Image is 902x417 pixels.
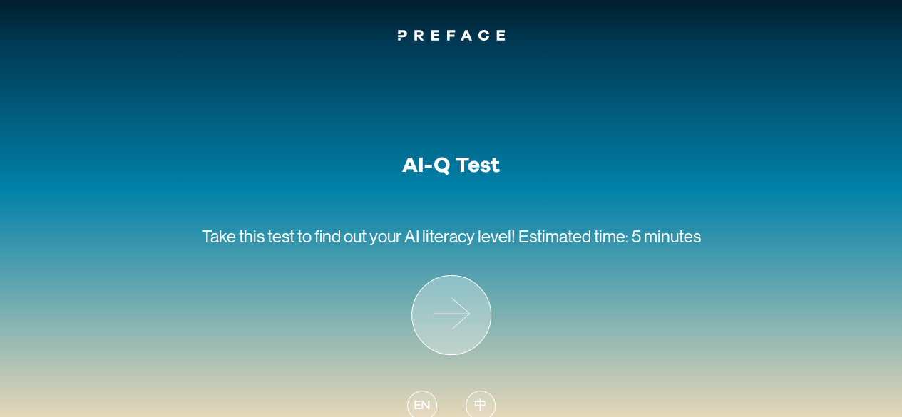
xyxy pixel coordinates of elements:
h1: AI-Q Test [402,153,500,178]
span: find out your AI literacy level! [314,227,516,246]
span: EN [413,396,430,416]
span: 中 [474,396,487,416]
span: Take this test to [202,227,312,246]
span: Estimated time: 5 minutes [518,227,701,246]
